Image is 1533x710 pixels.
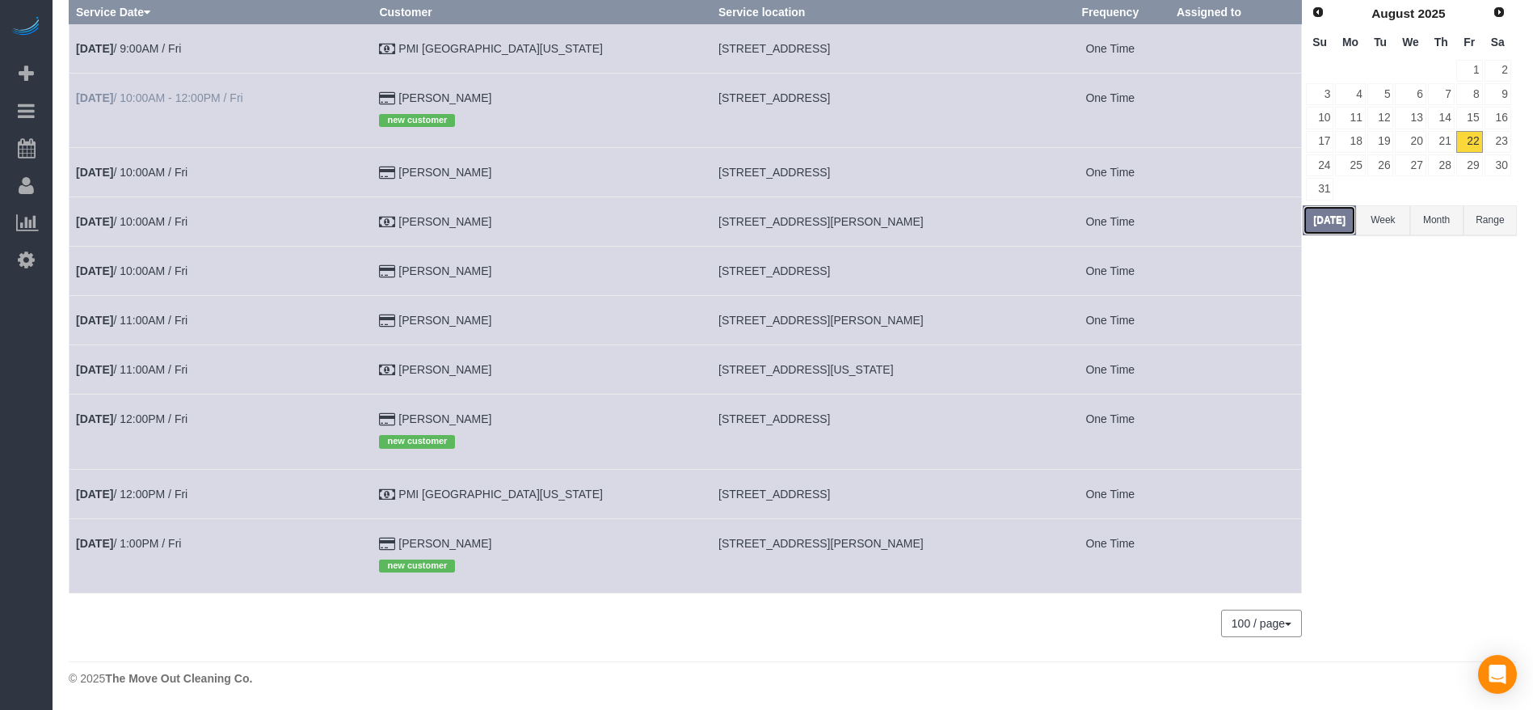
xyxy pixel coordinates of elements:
[76,264,113,277] b: [DATE]
[379,93,395,104] i: Credit Card Payment
[1456,154,1483,176] a: 29
[76,412,187,425] a: [DATE]/ 12:00PM / Fri
[1169,23,1301,73] td: Assigned to
[373,73,712,147] td: Customer
[69,345,373,395] td: Schedule date
[1485,131,1511,153] a: 23
[398,537,491,550] a: [PERSON_NAME]
[1356,205,1409,235] button: Week
[379,365,395,376] i: Check Payment
[76,412,113,425] b: [DATE]
[1478,655,1517,694] div: Open Intercom Messenger
[712,518,1051,593] td: Service location
[1395,107,1426,129] a: 13
[1051,23,1169,73] td: Frequency
[398,412,491,425] a: [PERSON_NAME]
[712,197,1051,247] td: Service location
[1456,83,1483,105] a: 8
[76,91,243,104] a: [DATE]/ 10:00AM - 12:00PM / Fri
[379,489,395,501] i: Check Payment
[1306,83,1333,105] a: 3
[1169,469,1301,518] td: Assigned to
[1307,2,1329,24] a: Prev
[718,488,830,501] span: [STREET_ADDRESS]
[1410,205,1464,235] button: Month
[1335,107,1365,129] a: 11
[69,518,373,593] td: Schedule date
[718,215,924,228] span: [STREET_ADDRESS][PERSON_NAME]
[1169,197,1301,247] td: Assigned to
[76,488,113,501] b: [DATE]
[712,73,1051,147] td: Service location
[1371,6,1414,20] span: August
[69,148,373,197] td: Schedule date
[379,266,395,277] i: Credit Card Payment
[398,215,491,228] a: [PERSON_NAME]
[69,469,373,518] td: Schedule date
[1051,395,1169,469] td: Frequency
[712,395,1051,469] td: Service location
[379,414,395,425] i: Credit Card Payment
[1051,73,1169,147] td: Frequency
[373,395,712,469] td: Customer
[69,296,373,345] td: Schedule date
[1169,395,1301,469] td: Assigned to
[1169,73,1301,147] td: Assigned to
[1395,131,1426,153] a: 20
[1395,83,1426,105] a: 6
[76,215,187,228] a: [DATE]/ 10:00AM / Fri
[373,148,712,197] td: Customer
[1367,154,1394,176] a: 26
[1488,2,1510,24] a: Next
[1312,36,1327,49] span: Sunday
[76,166,113,179] b: [DATE]
[105,672,252,685] strong: The Move Out Cleaning Co.
[1051,345,1169,395] td: Frequency
[1367,107,1394,129] a: 12
[1367,83,1394,105] a: 5
[712,247,1051,296] td: Service location
[379,315,395,327] i: Credit Card Payment
[76,215,113,228] b: [DATE]
[1428,131,1455,153] a: 21
[398,42,603,55] a: PMI [GEOGRAPHIC_DATA][US_STATE]
[1485,60,1511,82] a: 2
[76,363,187,376] a: [DATE]/ 11:00AM / Fri
[718,537,924,550] span: [STREET_ADDRESS][PERSON_NAME]
[398,264,491,277] a: [PERSON_NAME]
[76,91,113,104] b: [DATE]
[379,435,455,448] span: new customer
[398,488,603,501] a: PMI [GEOGRAPHIC_DATA][US_STATE]
[1374,36,1387,49] span: Tuesday
[76,488,187,501] a: [DATE]/ 12:00PM / Fri
[373,518,712,593] td: Customer
[1456,107,1483,129] a: 15
[10,16,42,39] img: Automaid Logo
[1485,107,1511,129] a: 16
[1306,107,1333,129] a: 10
[69,23,373,73] td: Schedule date
[1367,131,1394,153] a: 19
[1051,518,1169,593] td: Frequency
[398,91,491,104] a: [PERSON_NAME]
[1456,60,1483,82] a: 1
[1303,205,1356,235] button: [DATE]
[718,42,830,55] span: [STREET_ADDRESS]
[712,345,1051,395] td: Service location
[1395,154,1426,176] a: 27
[1306,131,1333,153] a: 17
[1051,247,1169,296] td: Frequency
[398,314,491,327] a: [PERSON_NAME]
[1169,345,1301,395] td: Assigned to
[1169,247,1301,296] td: Assigned to
[718,264,830,277] span: [STREET_ADDRESS]
[379,44,395,55] i: Check Payment
[373,345,712,395] td: Customer
[1456,131,1483,153] a: 22
[379,539,395,550] i: Credit Card Payment
[373,23,712,73] td: Customer
[718,314,924,327] span: [STREET_ADDRESS][PERSON_NAME]
[379,217,395,228] i: Check Payment
[712,23,1051,73] td: Service location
